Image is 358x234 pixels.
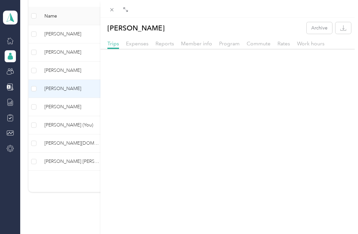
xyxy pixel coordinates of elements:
[321,197,358,234] iframe: Everlance-gr Chat Button Frame
[277,40,290,47] span: Rates
[247,40,270,47] span: Commute
[181,40,212,47] span: Member info
[297,40,325,47] span: Work hours
[219,40,240,47] span: Program
[107,22,165,34] p: [PERSON_NAME]
[126,40,149,47] span: Expenses
[307,22,332,34] button: Archive
[155,40,174,47] span: Reports
[107,40,119,47] span: Trips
